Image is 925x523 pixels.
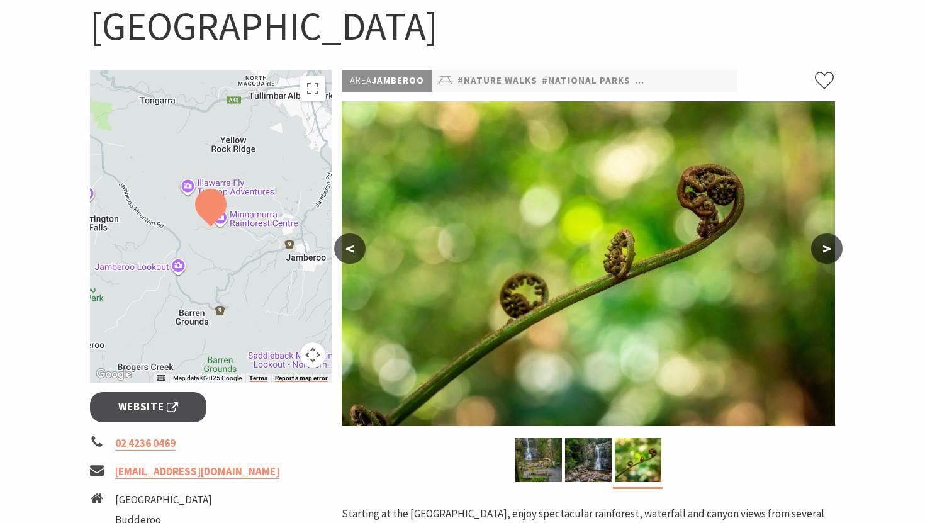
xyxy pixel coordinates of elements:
img: Google [93,366,135,383]
button: > [811,233,843,264]
li: [GEOGRAPHIC_DATA] [115,492,237,509]
span: Area [350,74,372,86]
span: Website [118,398,179,415]
p: Jamberoo [342,70,432,92]
a: #Natural Attractions [635,73,758,89]
a: Report a map error [275,374,328,382]
a: #National Parks [542,73,631,89]
a: Terms [249,374,267,382]
button: < [334,233,366,264]
span: Map data ©2025 Google [173,374,242,381]
img: Close-up of a curling fern frond at Minnamurra Rainforest, Budderoo National Park. [342,101,835,426]
button: Map camera controls [300,342,325,368]
a: Website [90,392,206,422]
a: [EMAIL_ADDRESS][DOMAIN_NAME] [115,464,279,479]
img: Lower Minnamurra Falls plunges into a creek in Budderoo National Park. [565,438,612,482]
img: A man stands at a viewing platform along The Falls walk in Buderoo National Park. [515,438,562,482]
a: Open this area in Google Maps (opens a new window) [93,366,135,383]
button: Keyboard shortcuts [157,374,165,383]
a: 02 4236 0469 [115,436,176,451]
a: #Nature Walks [457,73,537,89]
img: Close-up of a curling fern frond at Minnamurra Rainforest, Budderoo National Park. [615,438,661,482]
button: Toggle fullscreen view [300,76,325,101]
